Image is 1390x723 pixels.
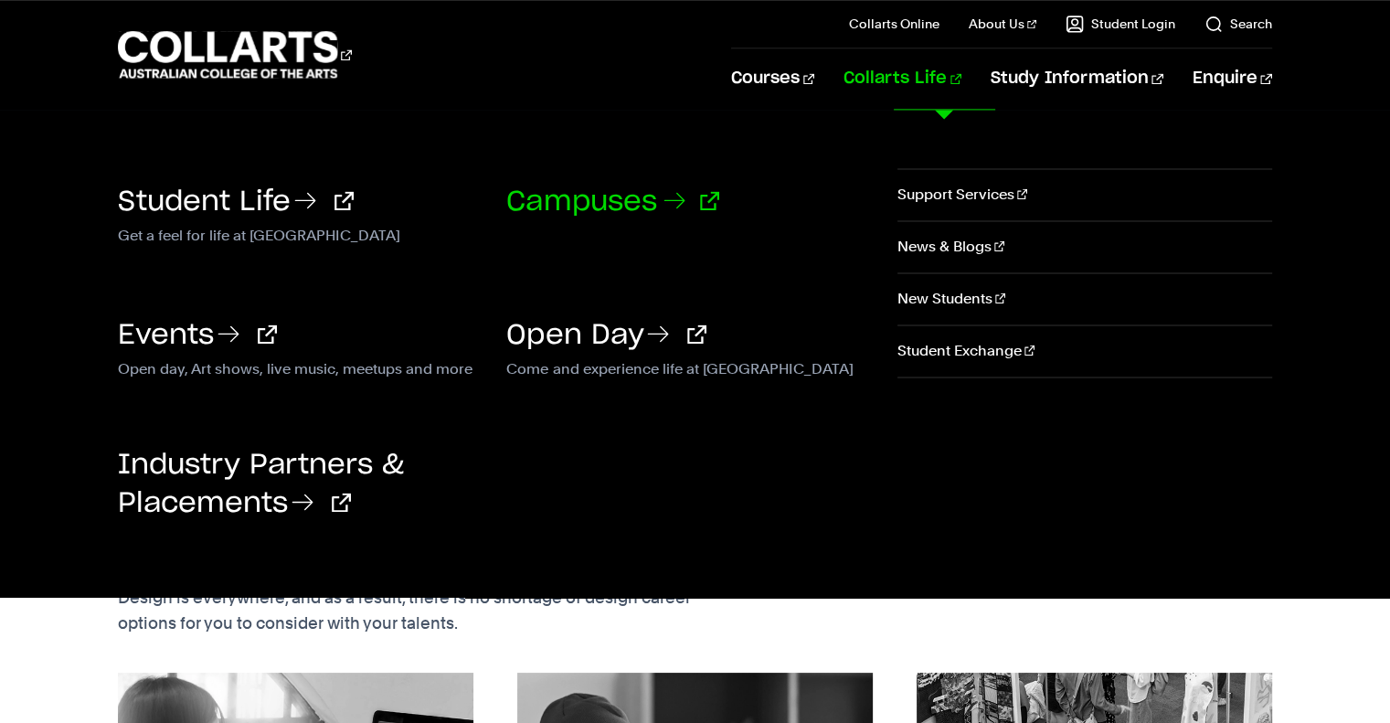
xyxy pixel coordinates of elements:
[118,356,479,378] p: Open day, Art shows, live music, meetups and more
[731,48,814,109] a: Courses
[506,356,867,378] p: Come and experience life at [GEOGRAPHIC_DATA]
[506,188,719,216] a: Campuses
[1204,15,1272,33] a: Search
[118,585,785,636] p: Design is everywhere, and as a result, there is no shortage of design career options for you to c...
[118,223,479,245] p: Get a feel for life at [GEOGRAPHIC_DATA]
[897,221,1272,272] a: News & Blogs
[118,322,277,349] a: Events
[118,28,352,80] div: Go to homepage
[969,15,1036,33] a: About Us
[897,169,1272,220] a: Support Services
[897,325,1272,377] a: Student Exchange
[991,48,1162,109] a: Study Information
[118,452,404,517] a: Industry Partners & Placements
[849,15,939,33] a: Collarts Online
[506,322,706,349] a: Open Day
[844,48,961,109] a: Collarts Life
[118,188,354,216] a: Student Life
[1193,48,1272,109] a: Enquire
[1066,15,1175,33] a: Student Login
[897,273,1272,324] a: New Students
